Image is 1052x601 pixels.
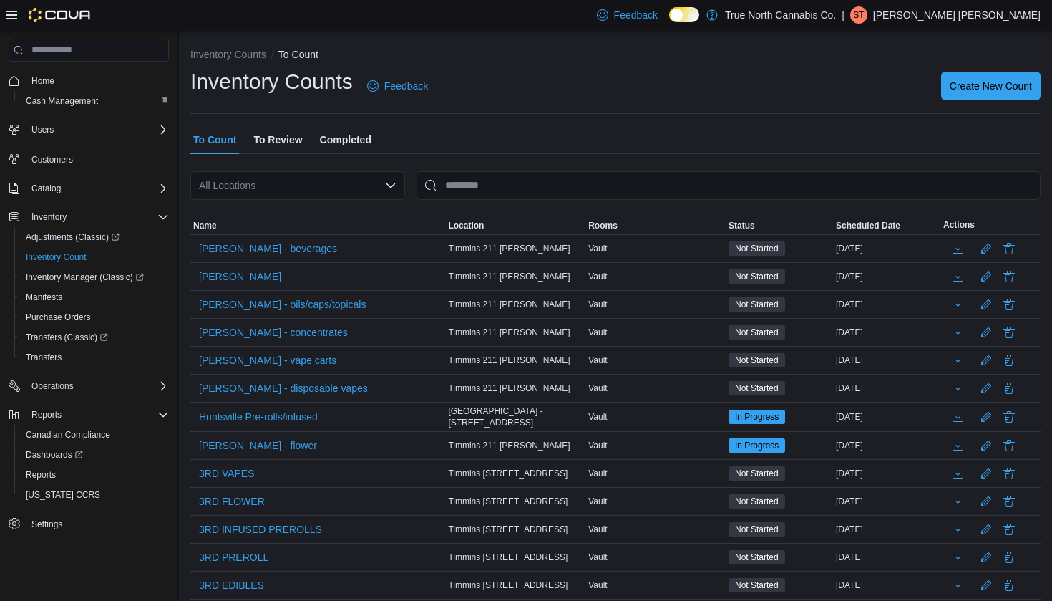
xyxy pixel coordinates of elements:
[20,229,125,246] a: Adjustments (Classic)
[729,353,785,367] span: Not Started
[3,376,175,396] button: Operations
[26,231,120,243] span: Adjustments (Classic)
[1000,324,1018,341] button: Delete
[585,324,726,341] div: Vault
[320,125,371,154] span: Completed
[26,406,169,423] span: Reports
[833,240,940,257] div: [DATE]
[26,406,67,423] button: Reports
[20,269,150,286] a: Inventory Manager (Classic)
[199,550,268,564] span: 3RD PREROLL
[448,299,570,310] span: Timmins 211 [PERSON_NAME]
[729,325,785,340] span: Not Started
[26,180,169,197] span: Catalog
[585,296,726,313] div: Vault
[31,380,74,392] span: Operations
[833,493,940,510] div: [DATE]
[20,329,169,346] span: Transfers (Classic)
[833,408,940,425] div: [DATE]
[873,6,1041,24] p: [PERSON_NAME] [PERSON_NAME]
[14,267,175,287] a: Inventory Manager (Classic)
[31,124,54,135] span: Users
[193,220,217,231] span: Name
[978,406,995,428] button: Edit count details
[3,120,175,140] button: Users
[20,229,169,246] span: Adjustments (Classic)
[26,151,79,168] a: Customers
[735,579,779,592] span: Not Started
[14,247,175,267] button: Inventory Count
[14,227,175,247] a: Adjustments (Classic)
[20,426,169,443] span: Canadian Compliance
[726,217,833,234] button: Status
[1000,493,1018,510] button: Delete
[978,294,995,315] button: Edit count details
[735,439,779,452] span: In Progress
[941,72,1041,100] button: Create New Count
[26,489,100,501] span: [US_STATE] CCRS
[842,6,844,24] p: |
[31,519,62,530] span: Settings
[735,551,779,564] span: Not Started
[448,220,484,231] span: Location
[190,67,353,96] h1: Inventory Counts
[853,6,864,24] span: ST
[978,435,995,456] button: Edit count details
[735,382,779,395] span: Not Started
[669,7,699,22] input: Dark Mode
[445,217,585,234] button: Location
[361,72,434,100] a: Feedback
[585,465,726,482] div: Vault
[31,211,67,223] span: Inventory
[20,466,169,484] span: Reports
[14,485,175,505] button: [US_STATE] CCRS
[26,352,62,363] span: Transfers
[20,329,114,346] a: Transfers (Classic)
[735,410,779,423] span: In Progress
[729,381,785,395] span: Not Started
[20,249,92,266] a: Inventory Count
[833,437,940,454] div: [DATE]
[190,49,266,60] button: Inventory Counts
[14,327,175,347] a: Transfers (Classic)
[193,322,354,343] button: [PERSON_NAME] - concentrates
[735,354,779,367] span: Not Started
[669,22,670,23] span: Dark Mode
[1000,268,1018,285] button: Delete
[3,207,175,227] button: Inventory
[199,410,318,424] span: Huntsville Pre-rolls/infused
[585,240,726,257] div: Vault
[614,8,658,22] span: Feedback
[26,378,169,395] span: Operations
[735,242,779,255] span: Not Started
[735,326,779,339] span: Not Started
[978,238,995,259] button: Edit count details
[1000,352,1018,369] button: Delete
[729,220,755,231] span: Status
[978,547,995,568] button: Edit count details
[20,349,169,366] span: Transfers
[193,238,343,259] button: [PERSON_NAME] - beverages
[448,327,570,338] span: Timmins 211 [PERSON_NAME]
[735,523,779,536] span: Not Started
[193,406,323,428] button: Huntsville Pre-rolls/infused
[943,219,975,231] span: Actions
[26,429,110,441] span: Canadian Compliance
[31,183,61,194] span: Catalog
[26,292,62,303] span: Manifests
[3,178,175,198] button: Catalog
[199,353,336,367] span: [PERSON_NAME] - vape carts
[1000,465,1018,482] button: Delete
[1000,380,1018,397] button: Delete
[448,552,568,563] span: Timmins [STREET_ADDRESS]
[26,72,169,90] span: Home
[385,180,396,191] button: Open list of options
[193,463,260,484] button: 3RD VAPES
[448,440,570,451] span: Timmins 211 [PERSON_NAME]
[729,494,785,509] span: Not Started
[20,269,169,286] span: Inventory Manager (Classic)
[199,494,265,509] span: 3RD FLOWER
[20,486,106,504] a: [US_STATE] CCRS
[833,352,940,369] div: [DATE]
[978,378,995,399] button: Edit count details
